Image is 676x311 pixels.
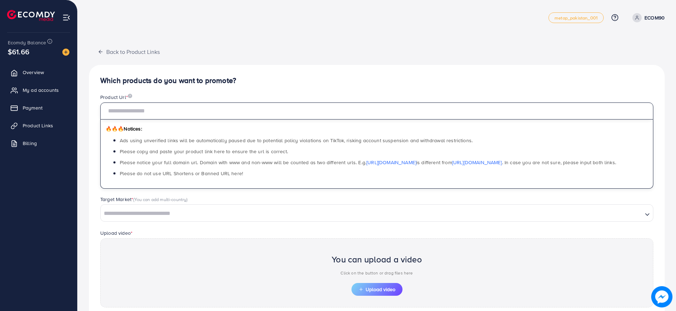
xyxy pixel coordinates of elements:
img: image [128,94,132,98]
label: Product Url [100,94,132,101]
span: (You can add multi-country) [133,196,187,202]
a: Product Links [5,118,72,133]
label: Target Market [100,196,188,203]
p: ECOM90 [644,13,665,22]
input: Search for option [101,208,642,219]
img: image [62,49,69,56]
span: Overview [23,69,44,76]
label: Upload video [100,229,133,237]
img: menu [62,13,71,22]
a: ECOM90 [630,13,665,22]
img: image [651,286,672,307]
a: [URL][DOMAIN_NAME] [366,159,416,166]
h4: Which products do you want to promote? [100,76,653,85]
span: $61.66 [8,46,29,57]
span: Billing [23,140,37,147]
span: Product Links [23,122,53,129]
span: Please copy and paste your product link here to ensure the url is correct. [120,148,288,155]
span: My ad accounts [23,87,59,94]
a: Overview [5,65,72,79]
span: metap_pakistan_001 [554,16,598,20]
img: logo [7,10,55,21]
a: [URL][DOMAIN_NAME] [452,159,502,166]
span: Ads using unverified links will be automatically paused due to potential policy violations on Tik... [120,137,473,144]
button: Back to Product Links [89,44,169,59]
a: Billing [5,136,72,150]
span: Please notice your full domain url. Domain with www and non-www will be counted as two different ... [120,159,616,166]
a: My ad accounts [5,83,72,97]
h2: You can upload a video [332,254,422,265]
span: Ecomdy Balance [8,39,46,46]
span: Payment [23,104,43,111]
span: Notices: [106,125,142,132]
a: metap_pakistan_001 [548,12,604,23]
span: Please do not use URL Shortens or Banned URL here! [120,170,243,177]
a: Payment [5,101,72,115]
span: Upload video [359,287,395,292]
button: Upload video [351,283,402,296]
p: Click on the button or drag files here [332,269,422,277]
div: Search for option [100,204,653,221]
span: 🔥🔥🔥 [106,125,124,132]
